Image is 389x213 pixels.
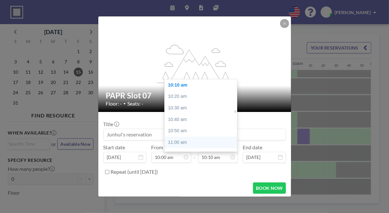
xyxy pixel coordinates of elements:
span: - [194,146,196,161]
g: flex-grow: 1.2; [157,44,233,83]
button: BOOK NOW [253,182,286,194]
span: • [124,101,126,106]
span: Seats: - [128,100,144,107]
label: Repeat (until [DATE]) [111,169,158,175]
div: 10:50 am [165,125,240,137]
span: Floor: - [106,100,122,107]
label: End date [243,144,263,151]
input: Junhui's reservation [104,129,286,140]
div: 10:30 am [165,102,240,114]
div: 11:00 am [165,137,240,148]
div: 11:10 am [165,148,240,160]
label: Start date [103,144,125,151]
label: From [151,144,163,151]
div: 10:10 am [165,79,240,91]
label: Title [103,121,119,127]
div: 10:20 am [165,91,240,102]
div: 10:40 am [165,114,240,125]
h2: PAPR Slot 07 [106,91,284,100]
